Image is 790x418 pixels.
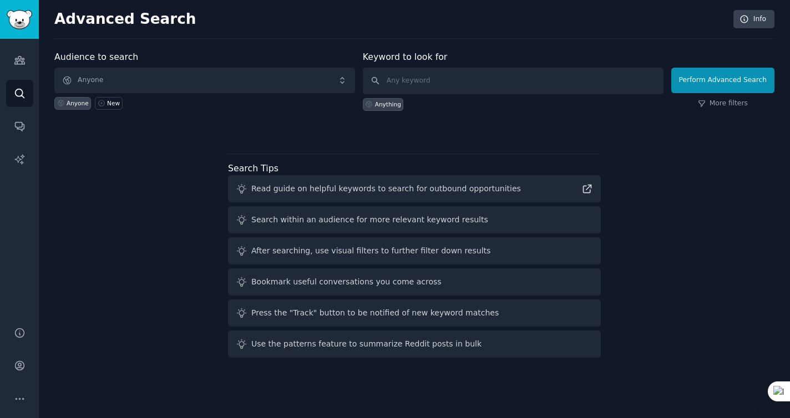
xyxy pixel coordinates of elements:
button: Anyone [54,68,355,93]
label: Keyword to look for [363,52,448,62]
div: Bookmark useful conversations you come across [251,276,442,288]
div: Read guide on helpful keywords to search for outbound opportunities [251,183,521,195]
button: Perform Advanced Search [671,68,774,93]
img: GummySearch logo [7,10,32,29]
a: Info [733,10,774,29]
a: New [95,97,122,110]
div: Search within an audience for more relevant keyword results [251,214,488,226]
label: Audience to search [54,52,138,62]
a: More filters [698,99,748,109]
label: Search Tips [228,163,278,174]
div: Anyone [67,99,89,107]
div: After searching, use visual filters to further filter down results [251,245,490,257]
h2: Advanced Search [54,11,727,28]
div: New [107,99,120,107]
div: Anything [375,100,401,108]
input: Any keyword [363,68,664,94]
div: Use the patterns feature to summarize Reddit posts in bulk [251,338,482,350]
div: Press the "Track" button to be notified of new keyword matches [251,307,499,319]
